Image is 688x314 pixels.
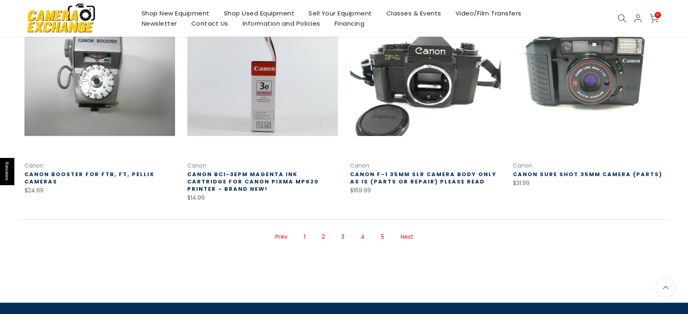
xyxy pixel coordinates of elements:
a: Information and Policies [235,18,327,28]
a: Page 4 [357,230,369,244]
a: Next [397,230,417,244]
span: 0 [655,12,661,18]
a: Contact Us [184,18,235,28]
div: $14.99 [187,193,338,203]
a: Canon Sure Shot 35mm Camera (parts) [513,170,662,178]
a: Canon Booster for FTB, FT, Pellix Cameras [24,170,154,185]
a: Canon [513,161,532,170]
a: Canon [187,161,206,170]
a: Page 2 [318,230,329,244]
div: $24.99 [24,185,175,196]
a: Canon [24,161,44,170]
a: Classes & Events [379,8,448,18]
a: Shop Used Equipment [217,8,302,18]
a: Video/Film Transfers [448,8,528,18]
a: Back to the top [655,277,676,298]
a: Newsletter [134,18,184,28]
span: Page 3 [337,230,348,244]
a: Sell Your Equipment [301,8,379,18]
a: Canon BCI-3ePM Magenta Ink Cartridge For Canon Pixma MP620 Printer - BRAND NEW! [187,170,319,193]
a: Canon F-1 35mm SLR Camera Body Only AS IS (parts or repair) Please Read [350,170,497,185]
a: Page 5 [377,230,388,244]
a: Prev [271,230,291,244]
nav: Pagination [18,220,670,257]
a: Financing [327,18,372,28]
a: Shop New Equipment [134,8,217,18]
a: 0 [649,14,658,23]
a: Canon [350,161,369,170]
a: Page 1 [300,230,309,244]
div: $31.99 [513,178,664,188]
div: $169.99 [350,185,501,196]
